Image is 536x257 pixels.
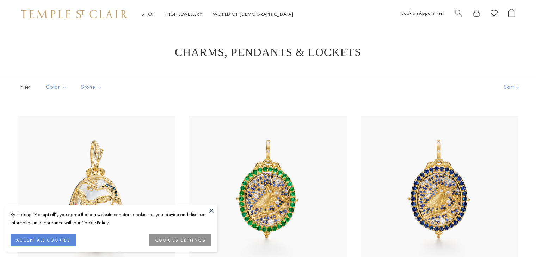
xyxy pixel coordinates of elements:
[76,79,107,95] button: Stone
[455,9,462,20] a: Search
[42,83,72,92] span: Color
[149,234,211,246] button: COOKIES SETTINGS
[78,83,107,92] span: Stone
[213,11,294,17] a: World of [DEMOGRAPHIC_DATA]World of [DEMOGRAPHIC_DATA]
[142,10,294,19] nav: Main navigation
[11,234,76,246] button: ACCEPT ALL COOKIES
[41,79,72,95] button: Color
[11,211,211,227] div: By clicking “Accept all”, you agree that our website can store cookies on your device and disclos...
[142,11,155,17] a: ShopShop
[165,11,202,17] a: High JewelleryHigh Jewellery
[21,10,128,18] img: Temple St. Clair
[401,10,444,16] a: Book an Appointment
[488,76,536,98] button: Show sort by
[491,9,498,20] a: View Wishlist
[28,46,508,58] h1: Charms, Pendants & Lockets
[508,9,515,20] a: Open Shopping Bag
